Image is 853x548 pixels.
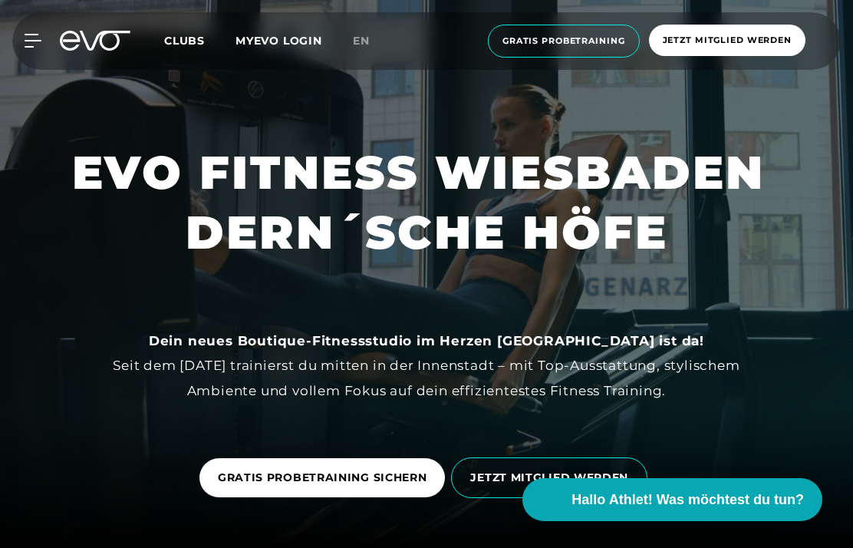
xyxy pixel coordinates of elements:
[483,25,644,58] a: Gratis Probetraining
[218,470,427,486] span: GRATIS PROBETRAINING SICHERN
[164,33,235,48] a: Clubs
[235,34,322,48] a: MYEVO LOGIN
[644,25,810,58] a: Jetzt Mitglied werden
[81,328,772,403] div: Seit dem [DATE] trainierst du mitten in der Innenstadt – mit Top-Ausstattung, stylischem Ambiente...
[72,143,781,262] h1: EVO FITNESS WIESBADEN DERN´SCHE HÖFE
[663,34,792,47] span: Jetzt Mitglied werden
[522,478,822,521] button: Hallo Athlet! Was möchtest du tun?
[571,490,804,510] span: Hallo Athlet! Was möchtest du tun?
[451,446,654,510] a: JETZT MITGLIED WERDEN
[502,35,625,48] span: Gratis Probetraining
[199,458,446,497] a: GRATIS PROBETRAINING SICHERN
[353,34,370,48] span: en
[149,333,704,348] strong: Dein neues Boutique-Fitnessstudio im Herzen [GEOGRAPHIC_DATA] ist da!
[470,470,628,486] span: JETZT MITGLIED WERDEN
[164,34,205,48] span: Clubs
[353,32,388,50] a: en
